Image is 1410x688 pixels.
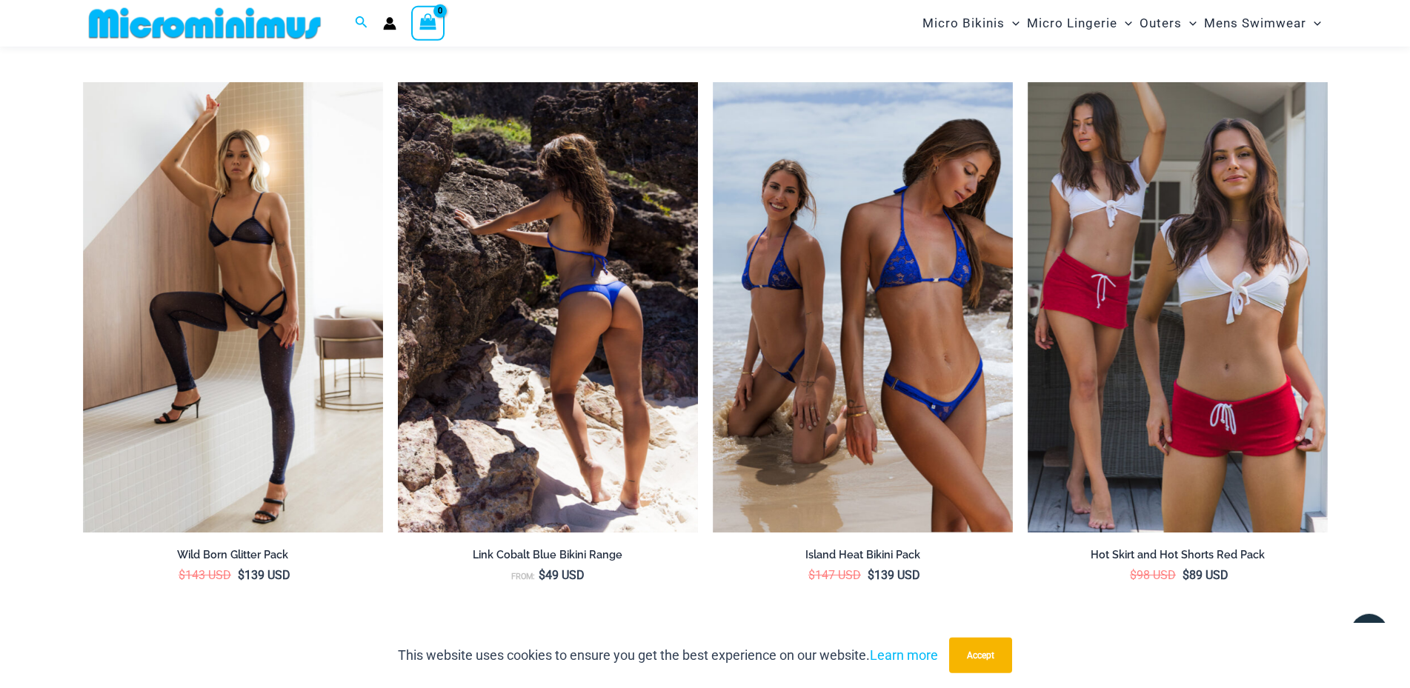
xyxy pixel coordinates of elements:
button: Accept [949,638,1012,673]
a: Mens SwimwearMenu ToggleMenu Toggle [1200,4,1325,42]
a: Search icon link [355,14,368,33]
span: $ [179,568,185,582]
a: Link Cobalt Blue Bikini Range [398,548,698,567]
span: Menu Toggle [1182,4,1197,42]
img: MM SHOP LOGO FLAT [83,7,327,40]
span: $ [1183,568,1189,582]
bdi: 89 USD [1183,568,1228,582]
span: Micro Lingerie [1027,4,1117,42]
h2: Hot Skirt and Hot Shorts Red Pack [1028,548,1328,562]
a: Micro LingerieMenu ToggleMenu Toggle [1023,4,1136,42]
span: Menu Toggle [1117,4,1132,42]
bdi: 139 USD [238,568,290,582]
a: shorts and skirt pack 1Hot Skirt Red 507 Skirt 10Hot Skirt Red 507 Skirt 10 [1028,82,1328,532]
h2: Wild Born Glitter Pack [83,548,383,562]
h2: Link Cobalt Blue Bikini Range [398,548,698,562]
bdi: 98 USD [1130,568,1176,582]
a: Wild Born Glitter Ink 1122 Top 605 Bottom 552 Tights 02Wild Born Glitter Ink 1122 Top 605 Bottom ... [83,82,383,532]
span: $ [1130,568,1137,582]
span: From: [511,572,535,581]
a: Learn more [870,647,938,663]
a: Hot Skirt and Hot Shorts Red Pack [1028,548,1328,567]
a: OutersMenu ToggleMenu Toggle [1136,4,1200,42]
bdi: 49 USD [539,568,585,582]
a: View Shopping Cart, empty [411,6,445,40]
bdi: 139 USD [868,568,920,582]
span: Outers [1140,4,1182,42]
span: $ [808,568,815,582]
span: $ [868,568,874,582]
a: Link Cobalt Blue 3070 Top 4955 Bottom 03Link Cobalt Blue 3070 Top 4955 Bottom 04Link Cobalt Blue ... [398,82,698,532]
nav: Site Navigation [917,2,1328,44]
bdi: 147 USD [808,568,861,582]
a: Micro BikinisMenu ToggleMenu Toggle [919,4,1023,42]
span: Mens Swimwear [1204,4,1306,42]
a: Account icon link [383,17,396,30]
span: Menu Toggle [1005,4,1020,42]
h2: Island Heat Bikini Pack [713,548,1013,562]
a: Island Heat Bikini Pack [713,548,1013,567]
bdi: 143 USD [179,568,231,582]
img: shorts and skirt pack 1 [1028,82,1328,532]
a: Island Heat Ocean Bikini PackIsland Heat Ocean 309 Top 421 Bottom 01Island Heat Ocean 309 Top 421... [713,82,1013,532]
img: Island Heat Ocean Bikini Pack [713,82,1013,532]
span: $ [238,568,245,582]
img: Link Cobalt Blue 3070 Top 4955 Bottom 04 [398,82,698,532]
span: Micro Bikinis [922,4,1005,42]
span: $ [539,568,545,582]
a: Wild Born Glitter Pack [83,548,383,567]
span: Menu Toggle [1306,4,1321,42]
p: This website uses cookies to ensure you get the best experience on our website. [398,644,938,667]
img: Wild Born Glitter Ink 1122 Top 605 Bottom 552 Tights 02 [83,82,383,532]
